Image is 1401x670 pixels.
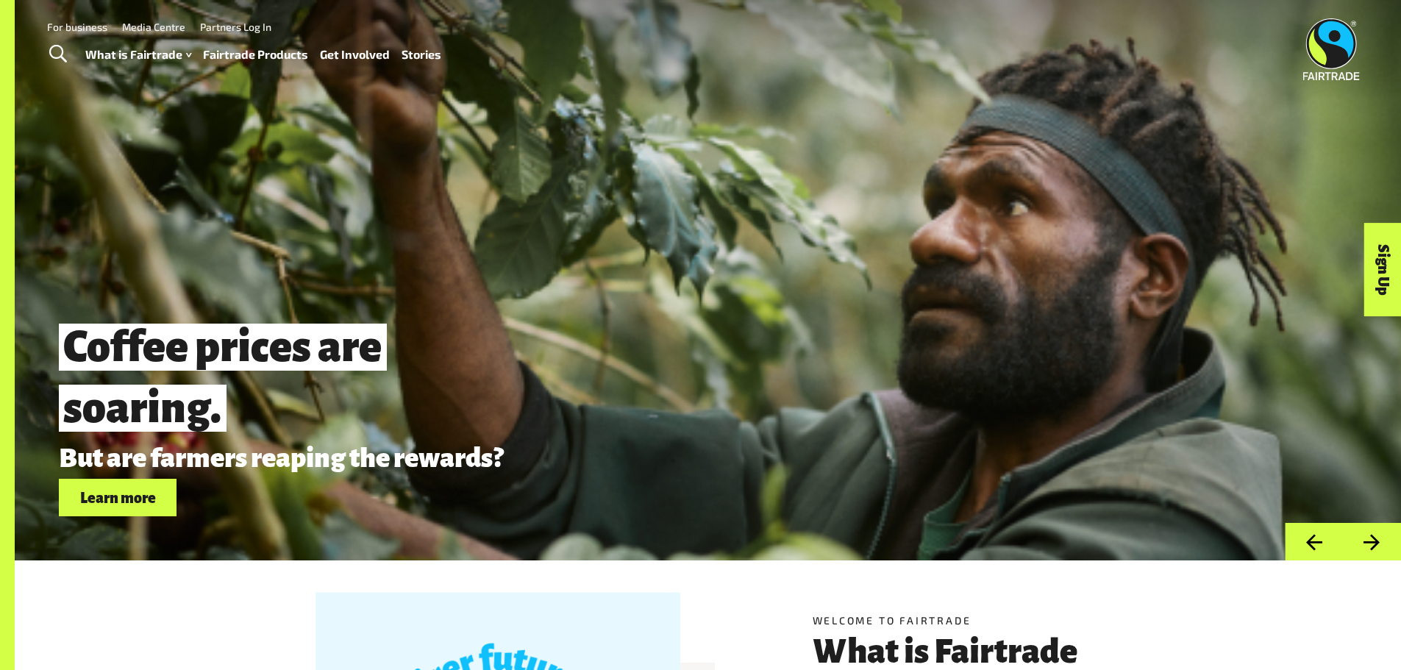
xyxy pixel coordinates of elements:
span: Coffee prices are soaring. [59,324,387,432]
img: Fairtrade Australia New Zealand logo [1303,18,1360,80]
a: Learn more [59,479,177,516]
a: Fairtrade Products [203,44,308,65]
a: What is Fairtrade [85,44,191,65]
h5: Welcome to Fairtrade [813,613,1101,628]
a: Partners Log In [200,21,271,33]
p: But are farmers reaping the rewards? [59,443,1138,473]
a: Toggle Search [40,36,76,73]
button: Previous [1285,523,1343,560]
a: Media Centre [122,21,185,33]
a: For business [47,21,107,33]
a: Stories [402,44,441,65]
a: Get Involved [320,44,390,65]
button: Next [1343,523,1401,560]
